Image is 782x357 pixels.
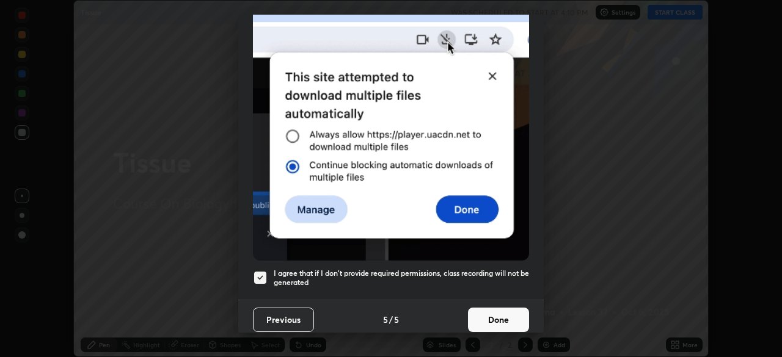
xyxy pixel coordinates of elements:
h4: 5 [383,313,388,326]
h4: / [389,313,393,326]
button: Done [468,308,529,332]
h5: I agree that if I don't provide required permissions, class recording will not be generated [274,269,529,287]
h4: 5 [394,313,399,326]
button: Previous [253,308,314,332]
